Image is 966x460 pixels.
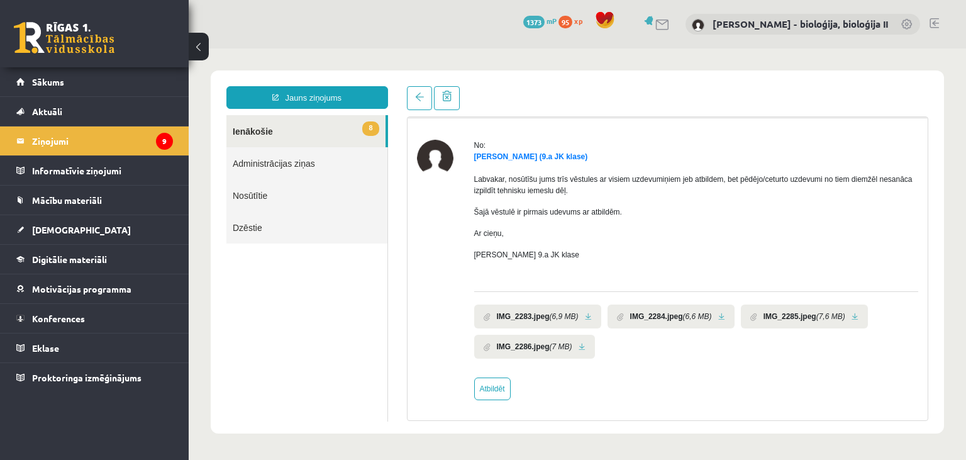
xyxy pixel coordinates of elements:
[558,16,589,26] a: 95 xp
[32,76,64,87] span: Sākums
[32,372,142,383] span: Proktoringa izmēģinājums
[32,283,131,295] span: Motivācijas programma
[286,201,730,212] p: [PERSON_NAME] 9.a JK klase
[575,262,628,274] b: IMG_2285.jpeg
[286,179,730,191] p: Ar cieņu,
[32,194,102,206] span: Mācību materiāli
[441,262,494,274] b: IMG_2284.jpeg
[38,99,199,131] a: Administrācijas ziņas
[494,262,523,274] i: (6,6 MB)
[174,73,190,87] span: 8
[628,262,657,274] i: (7,6 MB)
[16,215,173,244] a: [DEMOGRAPHIC_DATA]
[38,67,197,99] a: 8Ienākošie
[14,22,114,53] a: Rīgas 1. Tālmācības vidusskola
[16,245,173,274] a: Digitālie materiāli
[286,91,730,103] div: No:
[286,329,322,352] a: Atbildēt
[286,104,399,113] a: [PERSON_NAME] (9.a JK klase)
[713,18,888,30] a: [PERSON_NAME] - bioloģija, bioloģija II
[16,274,173,303] a: Motivācijas programma
[16,334,173,362] a: Eklase
[286,125,730,148] p: Labvakar, nosūtīšu jums trīs vēstules ar visiem uzdevumiņiem jeb atbildem, bet pēdējo/ceturto uzd...
[16,67,173,96] a: Sākums
[228,91,265,128] img: Katrīna Dargēviča
[16,97,173,126] a: Aktuāli
[38,163,199,195] a: Dzēstie
[558,16,572,28] span: 95
[523,16,557,26] a: 1373 mP
[547,16,557,26] span: mP
[16,304,173,333] a: Konferences
[32,254,107,265] span: Digitālie materiāli
[38,38,199,60] a: Jauns ziņojums
[32,224,131,235] span: [DEMOGRAPHIC_DATA]
[286,158,730,169] p: Šajā vēstulē ir pirmais udevums ar atbildēm.
[32,126,173,155] legend: Ziņojumi
[32,156,173,185] legend: Informatīvie ziņojumi
[16,363,173,392] a: Proktoringa izmēģinājums
[361,262,390,274] i: (6,9 MB)
[16,186,173,215] a: Mācību materiāli
[32,342,59,354] span: Eklase
[692,19,704,31] img: Elza Saulīte - bioloģija, bioloģija II
[361,293,384,304] i: (7 MB)
[32,106,62,117] span: Aktuāli
[308,262,361,274] b: IMG_2283.jpeg
[308,293,361,304] b: IMG_2286.jpeg
[38,131,199,163] a: Nosūtītie
[32,313,85,324] span: Konferences
[16,156,173,185] a: Informatīvie ziņojumi
[156,133,173,150] i: 9
[523,16,545,28] span: 1373
[16,126,173,155] a: Ziņojumi9
[574,16,582,26] span: xp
